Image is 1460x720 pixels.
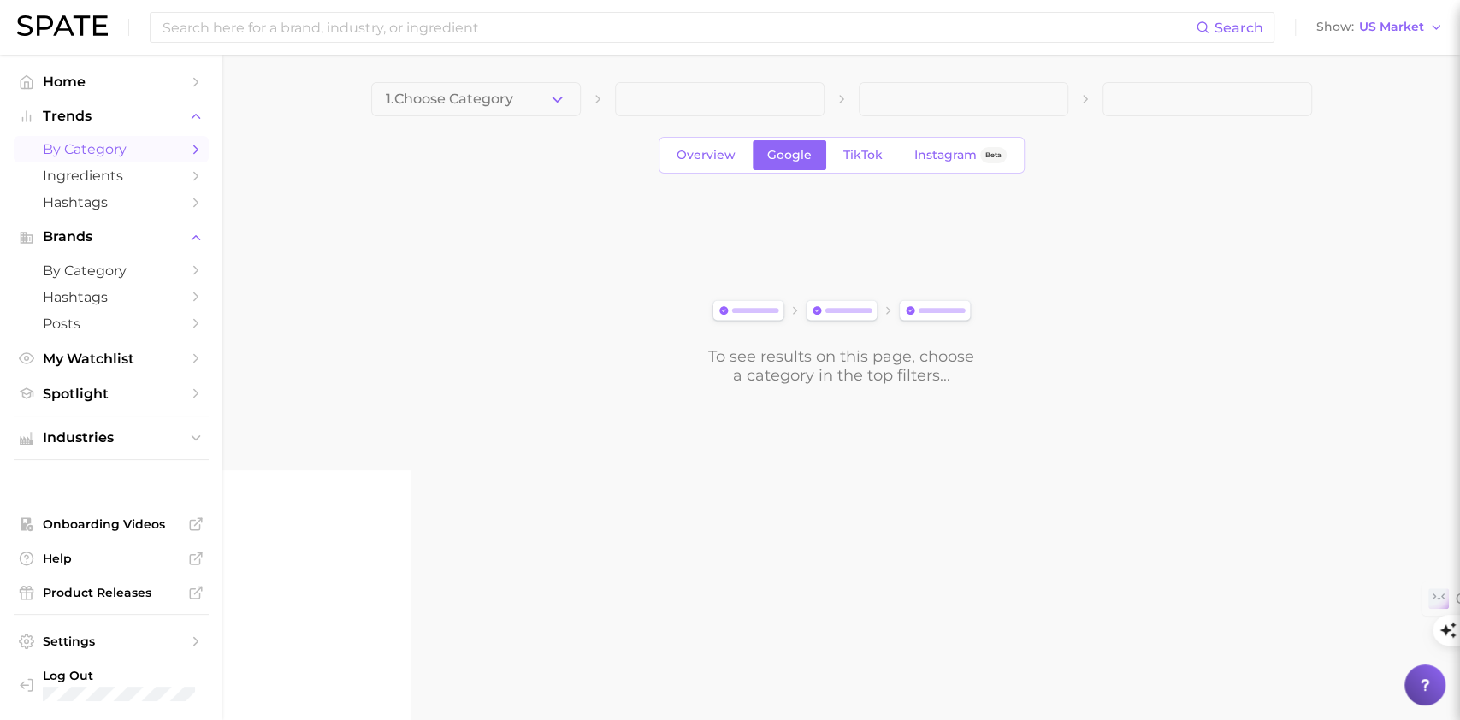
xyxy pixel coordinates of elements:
a: TikTok [829,140,897,170]
button: ShowUS Market [1312,16,1447,38]
a: Ingredients [14,162,209,189]
a: Hashtags [14,189,209,215]
span: Hashtags [43,194,180,210]
span: Hashtags [43,289,180,305]
a: Posts [14,310,209,337]
span: Ingredients [43,168,180,184]
span: My Watchlist [43,351,180,367]
span: by Category [43,141,180,157]
a: by Category [14,257,209,284]
a: My Watchlist [14,345,209,372]
a: Help [14,546,209,571]
span: US Market [1359,22,1424,32]
a: Settings [14,629,209,654]
span: Onboarding Videos [43,516,180,532]
span: Log Out [43,668,197,683]
span: Instagram [914,148,977,162]
span: Help [43,551,180,566]
span: Home [43,74,180,90]
input: Search here for a brand, industry, or ingredient [161,13,1196,42]
div: To see results on this page, choose a category in the top filters... [707,347,976,385]
span: Trends [43,109,180,124]
button: Trends [14,103,209,129]
img: SPATE [17,15,108,36]
span: Settings [43,634,180,649]
a: by Category [14,136,209,162]
a: Log out. Currently logged in with e-mail mgenova@elfbeauty.com. [14,663,209,706]
a: InstagramBeta [900,140,1021,170]
a: Overview [662,140,750,170]
span: Overview [677,148,736,162]
a: Hashtags [14,284,209,310]
a: Home [14,68,209,95]
span: Search [1215,20,1263,36]
span: by Category [43,263,180,279]
a: Product Releases [14,580,209,605]
span: Product Releases [43,585,180,600]
button: 1.Choose Category [371,82,581,116]
span: 1. Choose Category [386,91,513,107]
span: Brands [43,229,180,245]
span: Posts [43,316,180,332]
span: Spotlight [43,386,180,402]
span: Show [1316,22,1354,32]
span: Beta [985,148,1002,162]
span: Google [767,148,812,162]
a: Google [753,140,826,170]
a: Onboarding Videos [14,511,209,537]
button: Industries [14,425,209,451]
span: TikTok [843,148,883,162]
img: svg%3e [707,297,976,327]
span: Industries [43,430,180,446]
a: Spotlight [14,381,209,407]
button: Brands [14,224,209,250]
